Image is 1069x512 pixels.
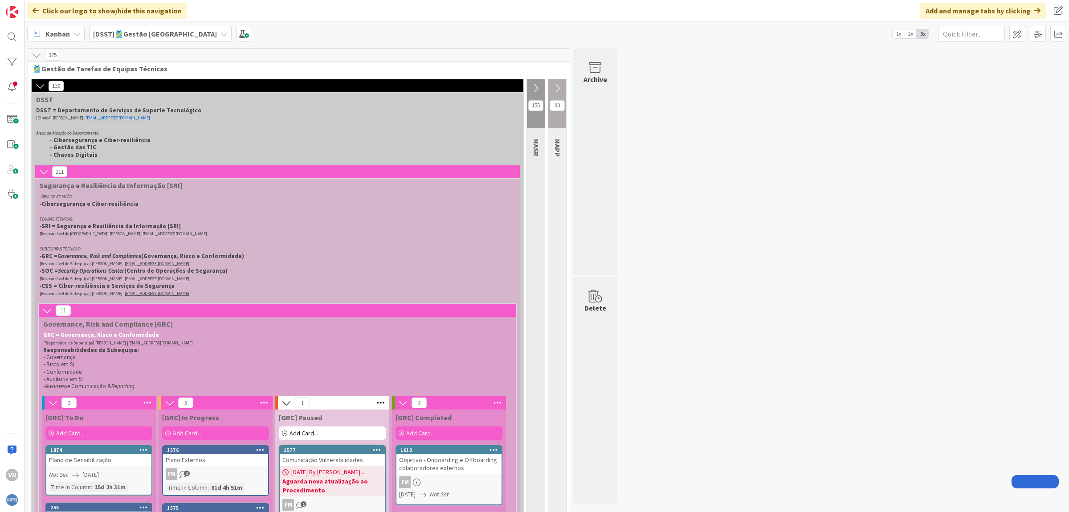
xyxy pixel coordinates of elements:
[173,429,201,437] span: Add Card...
[46,454,151,466] div: Plano de Sensibilização
[36,95,512,104] span: DSST
[162,445,269,496] a: 1576Plano ExternosFMTime in Column:81d 4h 51m
[33,64,559,73] span: 🎽Gestão de Tarefas de Equipas Técnicas
[430,490,449,498] i: Not Set
[36,106,201,114] strong: DSST = Departamento de Serviços de Suporte Tecnológico
[396,446,502,454] div: 1613
[43,319,505,328] span: Governance, Risk and Compliance [GRC]
[40,181,509,190] span: Segurança e Resiliência da Informação [SRI]
[52,166,67,177] span: 111
[396,454,502,474] div: Objetivo - Onboarding e Offboarding colaboradores externos
[49,81,64,91] span: 130
[128,340,193,346] a: [EMAIL_ADDRESS][DOMAIN_NAME]
[49,482,91,492] div: Time in Column
[40,231,143,237] span: [Responsável de [GEOGRAPHIC_DATA]] [PERSON_NAME] |
[553,139,562,157] span: NAPP
[43,340,128,346] span: [Responsável de Subequipa] [PERSON_NAME] |
[284,447,385,453] div: 1577
[40,222,41,230] span: •
[6,494,18,506] img: avatar
[208,483,209,492] span: :
[6,6,18,18] img: Visit kanbanzone.com
[43,331,159,339] strong: GRC = Governança, Risco e Conformidade
[93,29,217,38] b: [DSST]🎽Gestão [GEOGRAPHIC_DATA]
[41,222,181,230] strong: SRI = Segurança e Resiliência da Informação [SRI]
[301,501,306,507] span: 1
[43,368,82,376] span: • Conformidade
[40,246,81,252] em: SUBEQUIPAS TÉCNICAS:
[40,276,125,282] span: [Responsável de Subequipa] [PERSON_NAME] |
[291,467,364,477] span: [DATE] By [PERSON_NAME]...
[280,454,385,466] div: Comunicação Vulnerabilidades
[178,397,193,408] span: 5
[46,446,151,466] div: 1874Plano de Sensibilização
[396,476,502,488] div: FM
[163,468,268,480] div: FM
[399,476,411,488] div: FM
[396,446,502,474] div: 1613Objetivo - Onboarding e Offboarding colaboradores externos
[584,303,606,313] div: Delete
[279,413,322,422] span: [GRC] Paused
[86,115,150,121] a: [EMAIL_ADDRESS][DOMAIN_NAME]
[56,429,85,437] span: Add Card...
[399,490,416,499] span: [DATE]
[282,499,294,511] div: FM
[532,139,541,156] span: NASR
[295,397,310,408] span: 1
[162,413,219,422] span: [GRC] In Progress
[166,468,177,480] div: FM
[41,252,244,260] strong: GRC = (Governança, Risco e Conformidade)
[46,504,151,512] div: 255
[56,305,71,316] span: 11
[36,115,86,121] span: [Diretor] [PERSON_NAME] |
[163,454,268,466] div: Plano Externos
[91,482,92,492] span: :
[45,413,84,422] span: [GRC] To Do
[67,382,111,390] span: e Comunicação &
[528,100,543,111] span: 155
[167,447,268,453] div: 1576
[92,482,128,492] div: 15d 2h 31m
[49,471,68,479] i: Not Set
[125,276,189,282] a: [EMAIL_ADDRESS][DOMAIN_NAME]
[43,375,83,383] span: • Auditoria em SI
[53,151,98,159] strong: Chaves Digitais
[53,136,151,144] strong: Cibersegurança e Ciber-resiliência
[40,252,41,260] span: •
[400,447,502,453] div: 1613
[550,100,565,111] span: 90
[41,194,73,200] em: ÁREA DE ATUAÇÃO:
[583,74,607,85] div: Archive
[125,291,189,296] a: [EMAIL_ADDRESS][DOMAIN_NAME]
[36,130,99,136] em: Áreas de Atuação do Departamento:
[46,446,151,454] div: 1874
[163,446,268,454] div: 1576
[41,267,228,274] strong: SOC = (Centro de Operações de Segurança)
[184,471,190,476] span: 1
[280,446,385,466] div: 1577Comunicação Vulnerabilidades
[50,447,151,453] div: 1874
[41,200,139,208] strong: Cibersegurança e Ciber-resiliência
[396,445,502,505] a: 1613Objetivo - Onboarding e Offboarding colaboradores externosFM[DATE]Not Set
[43,382,45,390] span: •
[893,29,905,38] span: 1x
[45,50,60,61] span: 375
[917,29,929,38] span: 3x
[938,26,1005,42] input: Quick Filter...
[45,382,67,390] em: Awarness
[40,282,41,290] span: •
[40,261,125,266] span: [Responsável de Subequipa] [PERSON_NAME] |
[61,397,77,408] span: 3
[111,382,135,390] em: Reporting
[50,504,151,511] div: 255
[905,29,917,38] span: 2x
[43,353,76,361] span: • Governança
[163,446,268,466] div: 1576Plano Externos
[290,429,318,437] span: Add Card...
[143,231,207,237] a: [EMAIL_ADDRESS][DOMAIN_NAME]
[45,445,152,496] a: 1874Plano de SensibilizaçãoNot Set[DATE]Time in Column:15d 2h 31m
[58,267,124,274] em: Security Operations Center
[396,413,452,422] span: [GRC] Completed
[6,469,18,481] div: VN
[40,267,41,274] span: •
